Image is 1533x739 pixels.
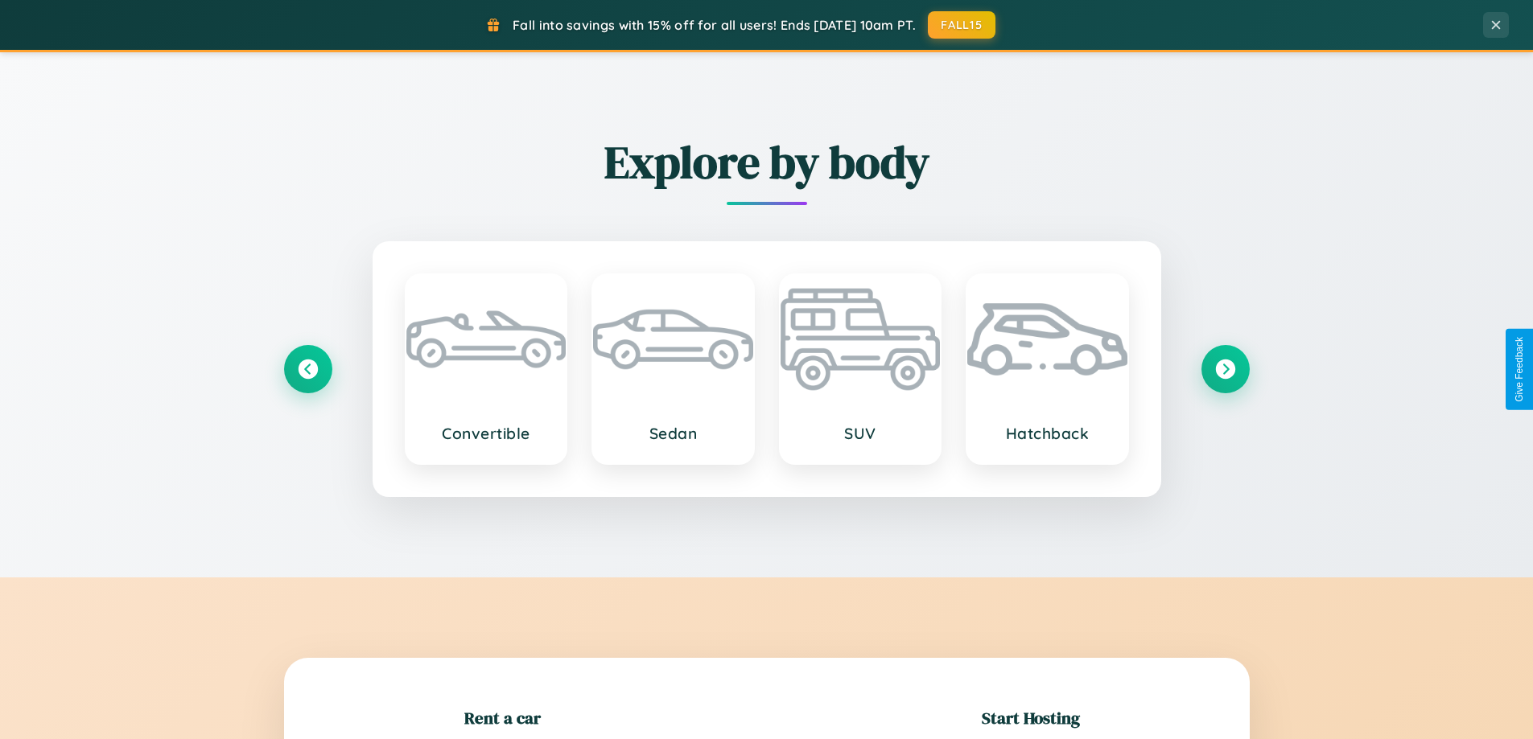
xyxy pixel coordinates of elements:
[1514,337,1525,402] div: Give Feedback
[609,424,737,443] h3: Sedan
[797,424,925,443] h3: SUV
[982,706,1080,729] h2: Start Hosting
[284,131,1250,193] h2: Explore by body
[513,17,916,33] span: Fall into savings with 15% off for all users! Ends [DATE] 10am PT.
[422,424,550,443] h3: Convertible
[928,11,995,39] button: FALL15
[983,424,1111,443] h3: Hatchback
[464,706,541,729] h2: Rent a car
